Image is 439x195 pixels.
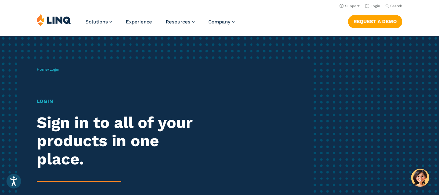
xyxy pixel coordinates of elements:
[37,67,48,72] a: Home
[365,4,380,8] a: Login
[37,98,206,105] h1: Login
[411,169,429,187] button: Hello, have a question? Let’s chat.
[85,14,235,35] nav: Primary Navigation
[85,19,108,25] span: Solutions
[37,67,59,72] span: /
[37,114,206,168] h2: Sign in to all of your products in one place.
[390,4,402,8] span: Search
[340,4,360,8] a: Support
[49,67,59,72] span: Login
[348,14,402,28] nav: Button Navigation
[166,19,195,25] a: Resources
[85,19,112,25] a: Solutions
[348,15,402,28] a: Request a Demo
[385,4,402,8] button: Open Search Bar
[208,19,235,25] a: Company
[166,19,190,25] span: Resources
[126,19,152,25] a: Experience
[37,14,71,26] img: LINQ | K‑12 Software
[208,19,230,25] span: Company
